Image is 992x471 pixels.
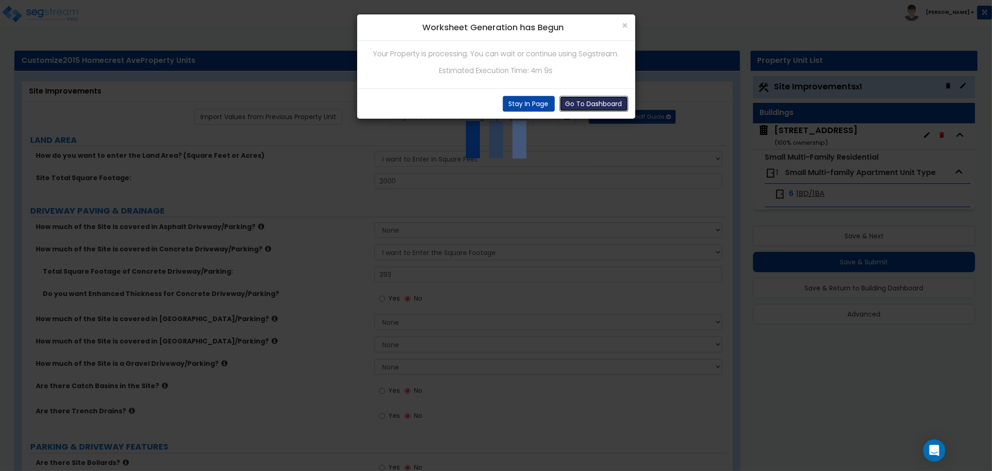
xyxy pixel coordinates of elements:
[364,21,628,34] h4: Worksheet Generation has Begun
[559,96,628,112] button: Go To Dashboard
[364,65,628,77] p: Estimated Execution Time: 4m 9s
[622,19,628,32] span: ×
[622,20,628,30] button: Close
[503,96,555,112] button: Stay In Page
[923,439,945,462] div: Open Intercom Messenger
[364,48,628,60] p: Your Property is processing. You can wait or continue using Segstream.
